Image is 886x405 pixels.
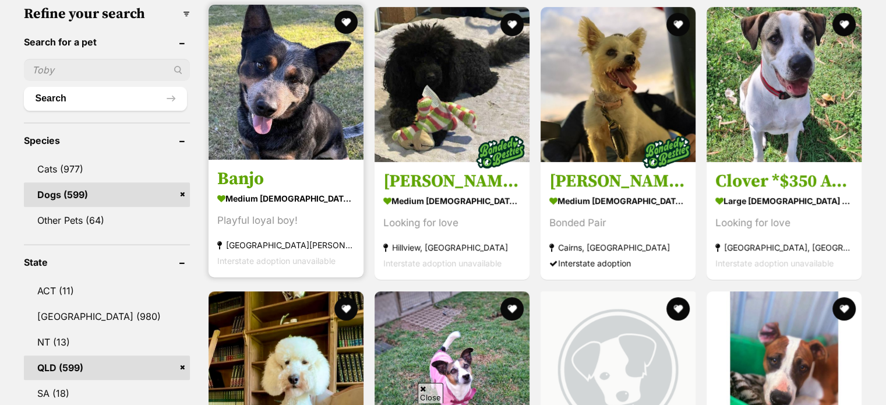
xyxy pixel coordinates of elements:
[375,162,530,280] a: [PERSON_NAME] / [PERSON_NAME] medium [DEMOGRAPHIC_DATA] Dog Looking for love Hillview, [GEOGRAPHI...
[24,87,187,110] button: Search
[383,216,521,231] div: Looking for love
[418,383,443,403] span: Close
[707,162,862,280] a: Clover *$350 Adoption Fee* large [DEMOGRAPHIC_DATA] Dog Looking for love [GEOGRAPHIC_DATA], [GEOG...
[715,240,853,256] strong: [GEOGRAPHIC_DATA], [GEOGRAPHIC_DATA]
[715,216,853,231] div: Looking for love
[217,191,355,207] strong: medium [DEMOGRAPHIC_DATA] Dog
[209,160,363,278] a: Banjo medium [DEMOGRAPHIC_DATA] Dog Playful loyal boy! [GEOGRAPHIC_DATA][PERSON_NAME], [GEOGRAPHI...
[24,6,190,22] h3: Refine your search
[471,124,530,182] img: bonded besties
[24,330,190,354] a: NT (13)
[549,216,687,231] div: Bonded Pair
[217,256,336,266] span: Interstate adoption unavailable
[383,193,521,210] strong: medium [DEMOGRAPHIC_DATA] Dog
[24,279,190,303] a: ACT (11)
[707,7,862,162] img: Clover *$350 Adoption Fee* - Pointer x Great Dane Dog
[832,13,856,36] button: favourite
[383,240,521,256] strong: Hillview, [GEOGRAPHIC_DATA]
[549,193,687,210] strong: medium [DEMOGRAPHIC_DATA] Dog
[541,162,696,280] a: [PERSON_NAME] and [PERSON_NAME] medium [DEMOGRAPHIC_DATA] Dog Bonded Pair Cairns, [GEOGRAPHIC_DAT...
[24,37,190,47] header: Search for a pet
[334,297,358,321] button: favourite
[24,304,190,329] a: [GEOGRAPHIC_DATA] (980)
[334,10,358,34] button: favourite
[549,240,687,256] strong: Cairns, [GEOGRAPHIC_DATA]
[24,59,190,81] input: Toby
[217,168,355,191] h3: Banjo
[832,297,856,321] button: favourite
[217,213,355,229] div: Playful loyal boy!
[383,259,502,269] span: Interstate adoption unavailable
[24,208,190,233] a: Other Pets (64)
[500,297,524,321] button: favourite
[715,171,853,193] h3: Clover *$350 Adoption Fee*
[666,297,690,321] button: favourite
[24,157,190,181] a: Cats (977)
[375,7,530,162] img: Jack / Lucy - Poodle Dog
[500,13,524,36] button: favourite
[24,135,190,146] header: Species
[24,355,190,380] a: QLD (599)
[549,256,687,272] div: Interstate adoption
[24,257,190,267] header: State
[715,193,853,210] strong: large [DEMOGRAPHIC_DATA] Dog
[666,13,690,36] button: favourite
[715,259,834,269] span: Interstate adoption unavailable
[209,5,363,160] img: Banjo - Australian Cattle Dog
[24,182,190,207] a: Dogs (599)
[383,171,521,193] h3: [PERSON_NAME] / [PERSON_NAME]
[637,124,696,182] img: bonded besties
[549,171,687,193] h3: [PERSON_NAME] and [PERSON_NAME]
[541,7,696,162] img: Cleo and Suki - Australian Kelpie Dog
[217,238,355,253] strong: [GEOGRAPHIC_DATA][PERSON_NAME], [GEOGRAPHIC_DATA]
